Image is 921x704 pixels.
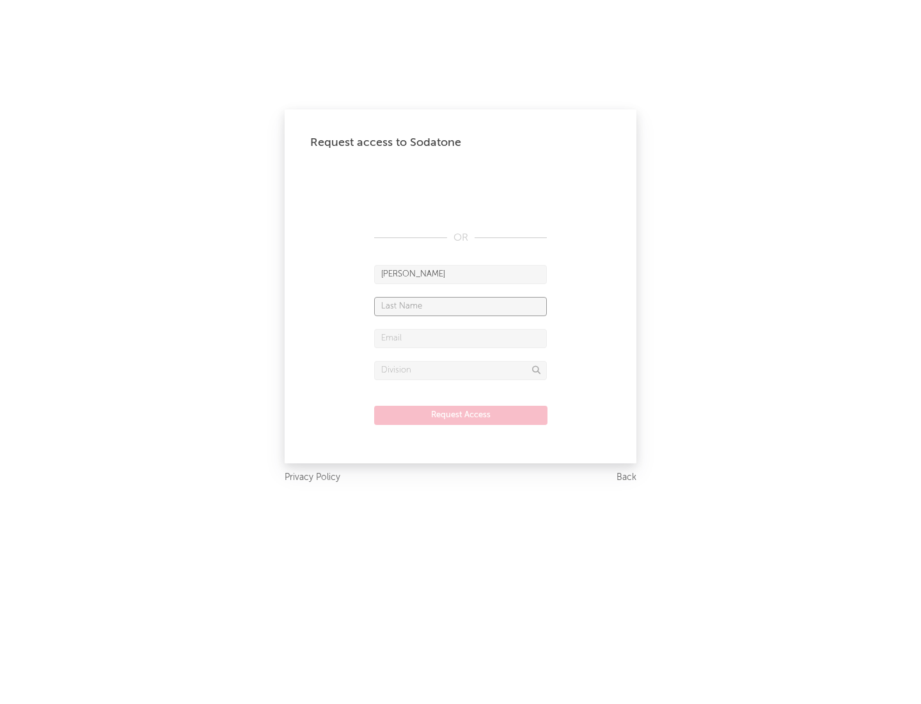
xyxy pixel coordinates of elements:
a: Privacy Policy [285,470,340,486]
input: First Name [374,265,547,284]
input: Last Name [374,297,547,316]
div: Request access to Sodatone [310,135,611,150]
input: Division [374,361,547,380]
button: Request Access [374,406,547,425]
div: OR [374,230,547,246]
input: Email [374,329,547,348]
a: Back [617,470,636,486]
